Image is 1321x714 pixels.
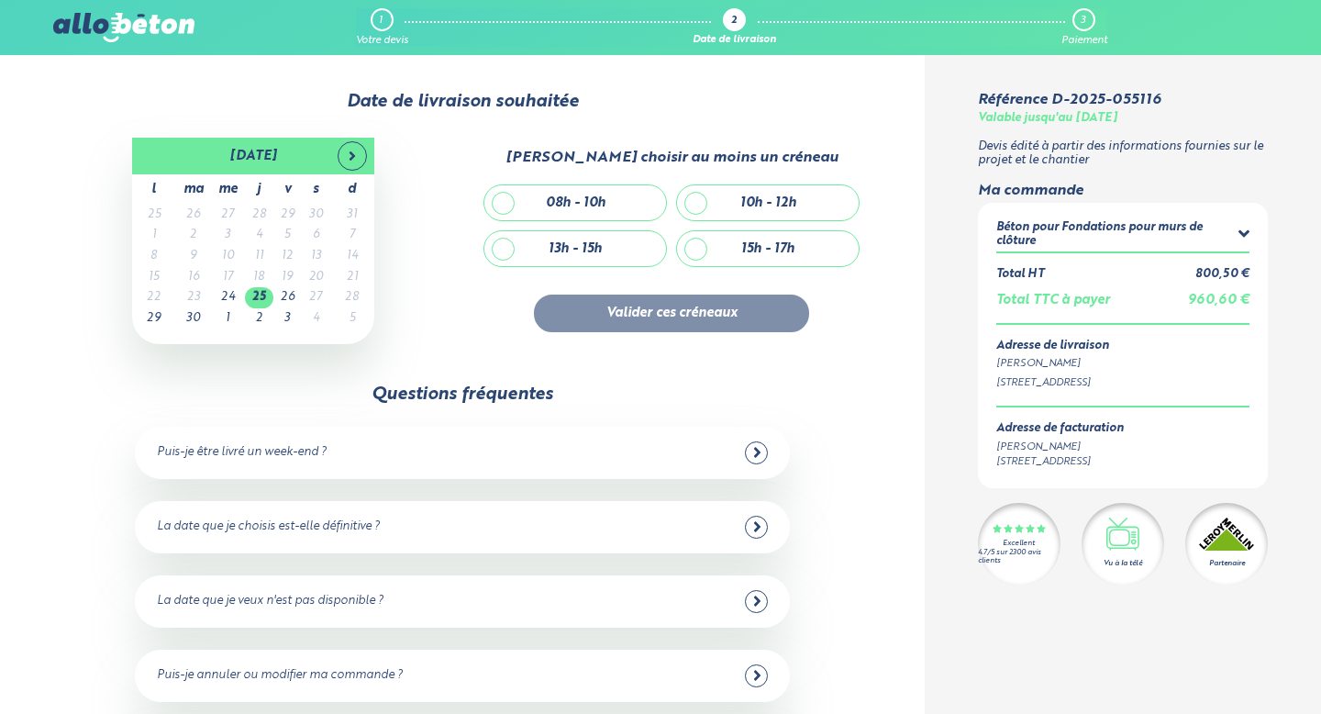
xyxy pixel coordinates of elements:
[546,195,605,211] div: 08h - 10h
[176,174,211,205] th: ma
[176,308,211,329] td: 30
[978,183,1269,199] div: Ma commande
[176,287,211,308] td: 23
[549,241,602,257] div: 13h - 15h
[996,375,1250,391] div: [STREET_ADDRESS]
[176,205,211,226] td: 26
[176,138,330,174] th: [DATE]
[245,225,273,246] td: 4
[211,205,245,226] td: 27
[273,225,302,246] td: 5
[302,205,330,226] td: 30
[978,112,1117,126] div: Valable jusqu'au [DATE]
[330,267,374,288] td: 21
[245,246,273,267] td: 11
[1081,15,1085,27] div: 3
[356,35,408,47] div: Votre devis
[996,221,1250,251] summary: Béton pour Fondations pour murs de clôture
[996,221,1238,248] div: Béton pour Fondations pour murs de clôture
[1061,35,1107,47] div: Paiement
[330,246,374,267] td: 14
[302,174,330,205] th: s
[534,295,809,332] button: Valider ces créneaux
[302,308,330,329] td: 4
[245,205,273,226] td: 28
[372,385,553,405] div: Questions fréquentes
[157,669,403,683] div: Puis-je annuler ou modifier ma commande ?
[211,308,245,329] td: 1
[330,205,374,226] td: 31
[996,422,1124,436] div: Adresse de facturation
[505,150,838,166] div: [PERSON_NAME] choisir au moins un créneau
[1061,8,1107,47] a: 3 Paiement
[176,246,211,267] td: 9
[132,174,176,205] th: l
[693,35,776,47] div: Date de livraison
[302,287,330,308] td: 27
[157,595,383,608] div: La date que je veux n'est pas disponible ?
[1195,268,1249,282] div: 800,50 €
[330,308,374,329] td: 5
[211,246,245,267] td: 10
[132,225,176,246] td: 1
[996,440,1124,455] div: [PERSON_NAME]
[330,287,374,308] td: 28
[132,287,176,308] td: 22
[1003,540,1035,548] div: Excellent
[978,92,1160,108] div: Référence D-2025-055116
[996,454,1124,470] div: [STREET_ADDRESS]
[978,140,1269,167] p: Devis édité à partir des informations fournies sur le projet et le chantier
[176,225,211,246] td: 2
[176,267,211,288] td: 16
[1158,642,1301,694] iframe: Help widget launcher
[245,267,273,288] td: 18
[1188,294,1249,307] span: 960,60 €
[302,225,330,246] td: 6
[273,246,302,267] td: 12
[53,92,872,112] div: Date de livraison souhaitée
[273,308,302,329] td: 3
[132,205,176,226] td: 25
[273,205,302,226] td: 29
[157,446,327,460] div: Puis-je être livré un week-end ?
[978,549,1060,565] div: 4.7/5 sur 2300 avis clients
[211,225,245,246] td: 3
[302,267,330,288] td: 20
[996,340,1250,353] div: Adresse de livraison
[996,268,1044,282] div: Total HT
[211,287,245,308] td: 24
[330,174,374,205] th: d
[245,287,273,308] td: 25
[273,267,302,288] td: 19
[53,13,194,42] img: allobéton
[245,308,273,329] td: 2
[741,241,794,257] div: 15h - 17h
[330,225,374,246] td: 7
[356,8,408,47] a: 1 Votre devis
[302,246,330,267] td: 13
[132,267,176,288] td: 15
[379,15,383,27] div: 1
[211,267,245,288] td: 17
[996,293,1110,308] div: Total TTC à payer
[132,308,176,329] td: 29
[731,16,737,28] div: 2
[273,174,302,205] th: v
[693,8,776,47] a: 2 Date de livraison
[157,520,380,534] div: La date que je choisis est-elle définitive ?
[245,174,273,205] th: j
[1209,558,1245,569] div: Partenaire
[740,195,796,211] div: 10h - 12h
[132,246,176,267] td: 8
[996,356,1250,372] div: [PERSON_NAME]
[1104,558,1142,569] div: Vu à la télé
[273,287,302,308] td: 26
[211,174,245,205] th: me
